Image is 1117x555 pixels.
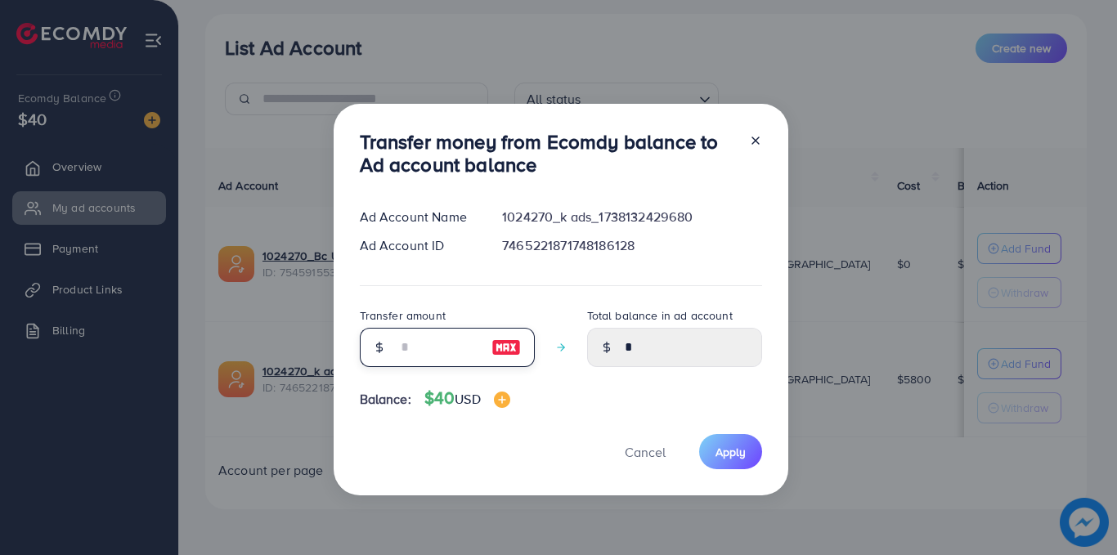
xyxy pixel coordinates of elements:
[455,390,480,408] span: USD
[625,443,666,461] span: Cancel
[699,434,762,469] button: Apply
[347,236,490,255] div: Ad Account ID
[360,307,446,324] label: Transfer amount
[491,338,521,357] img: image
[360,390,411,409] span: Balance:
[489,208,774,226] div: 1024270_k ads_1738132429680
[360,130,736,177] h3: Transfer money from Ecomdy balance to Ad account balance
[489,236,774,255] div: 7465221871748186128
[347,208,490,226] div: Ad Account Name
[494,392,510,408] img: image
[587,307,733,324] label: Total balance in ad account
[424,388,510,409] h4: $40
[716,444,746,460] span: Apply
[604,434,686,469] button: Cancel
